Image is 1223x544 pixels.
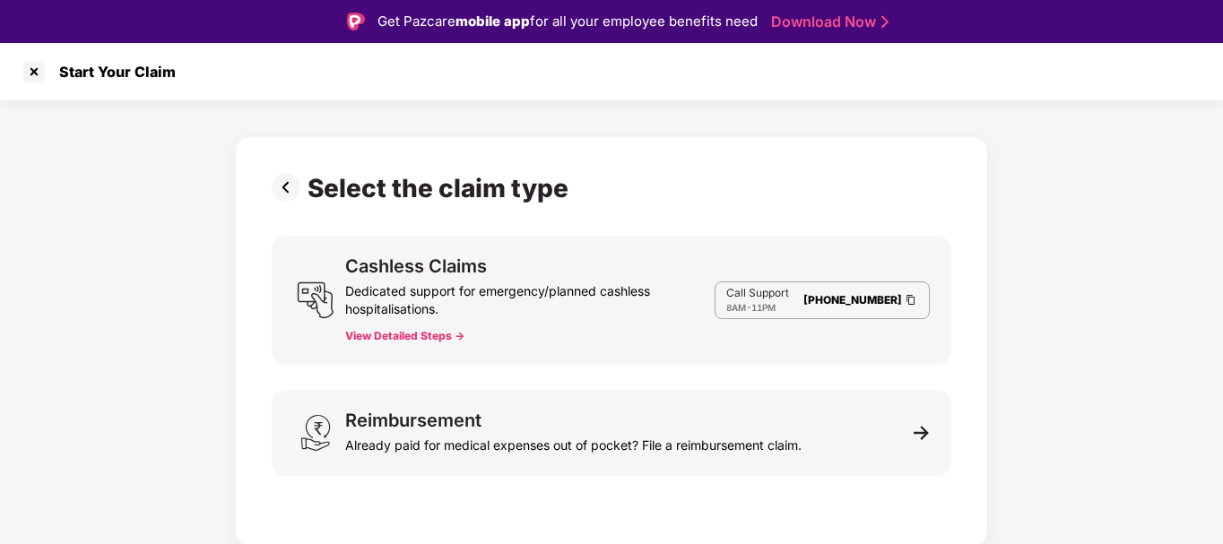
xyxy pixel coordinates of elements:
[726,286,789,300] p: Call Support
[751,302,776,313] span: 11PM
[914,425,930,441] img: svg+xml;base64,PHN2ZyB3aWR0aD0iMTEiIGhlaWdodD0iMTEiIHZpZXdCb3g9IjAgMCAxMSAxMSIgZmlsbD0ibm9uZSIgeG...
[347,13,365,30] img: Logo
[726,302,746,313] span: 8AM
[345,329,464,343] button: View Detailed Steps ->
[455,13,530,30] strong: mobile app
[771,13,883,31] a: Download Now
[48,63,176,81] div: Start Your Claim
[308,173,576,203] div: Select the claim type
[726,300,789,315] div: -
[345,275,715,318] div: Dedicated support for emergency/planned cashless hospitalisations.
[904,292,918,307] img: Clipboard Icon
[297,281,334,319] img: svg+xml;base64,PHN2ZyB3aWR0aD0iMjQiIGhlaWdodD0iMjUiIHZpZXdCb3g9IjAgMCAyNCAyNSIgZmlsbD0ibm9uZSIgeG...
[297,414,334,452] img: svg+xml;base64,PHN2ZyB3aWR0aD0iMjQiIGhlaWdodD0iMzEiIHZpZXdCb3g9IjAgMCAyNCAzMSIgZmlsbD0ibm9uZSIgeG...
[272,173,308,202] img: svg+xml;base64,PHN2ZyBpZD0iUHJldi0zMngzMiIgeG1sbnM9Imh0dHA6Ly93d3cudzMub3JnLzIwMDAvc3ZnIiB3aWR0aD...
[345,429,802,454] div: Already paid for medical expenses out of pocket? File a reimbursement claim.
[345,411,481,429] div: Reimbursement
[803,293,902,307] a: [PHONE_NUMBER]
[377,11,758,32] div: Get Pazcare for all your employee benefits need
[881,13,889,31] img: Stroke
[345,257,487,275] div: Cashless Claims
